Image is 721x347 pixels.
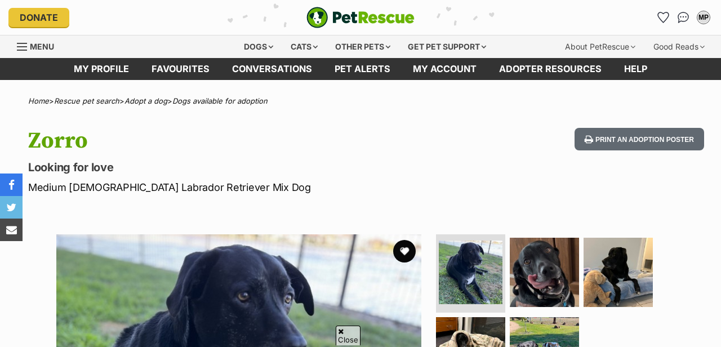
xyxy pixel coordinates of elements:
div: Cats [283,35,326,58]
button: My account [695,8,713,26]
div: About PetRescue [557,35,643,58]
div: MP [698,12,709,23]
div: Dogs [236,35,281,58]
div: Good Reads [646,35,713,58]
a: Pet alerts [323,58,402,80]
a: Adopt a dog [124,96,167,105]
a: Help [613,58,658,80]
img: chat-41dd97257d64d25036548639549fe6c8038ab92f7586957e7f3b1b290dea8141.svg [678,12,689,23]
p: Looking for love [28,159,440,175]
a: Favourites [140,58,221,80]
div: Other pets [327,35,398,58]
button: Print an adoption poster [575,128,704,151]
a: Menu [17,35,62,56]
img: Photo of Zorro [584,238,653,307]
a: Adopter resources [488,58,613,80]
a: My account [402,58,488,80]
ul: Account quick links [654,8,713,26]
img: Photo of Zorro [439,241,502,304]
a: conversations [221,58,323,80]
div: Get pet support [400,35,494,58]
button: favourite [393,240,416,263]
p: Medium [DEMOGRAPHIC_DATA] Labrador Retriever Mix Dog [28,180,440,195]
img: logo-e224e6f780fb5917bec1dbf3a21bbac754714ae5b6737aabdf751b685950b380.svg [306,7,415,28]
a: Rescue pet search [54,96,119,105]
img: Photo of Zorro [510,238,579,307]
a: Dogs available for adoption [172,96,268,105]
h1: Zorro [28,128,440,154]
a: Conversations [674,8,692,26]
span: Menu [30,42,54,51]
a: My profile [63,58,140,80]
span: Close [336,326,360,345]
a: Favourites [654,8,672,26]
a: Home [28,96,49,105]
a: Donate [8,8,69,27]
a: PetRescue [306,7,415,28]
